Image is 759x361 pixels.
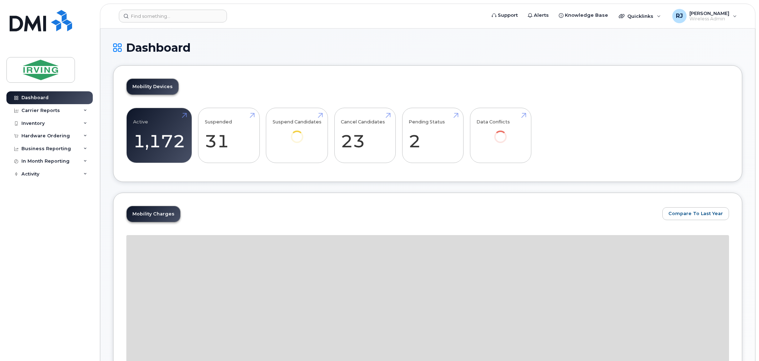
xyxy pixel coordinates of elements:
[133,112,185,159] a: Active 1,172
[113,41,742,54] h1: Dashboard
[273,112,322,153] a: Suspend Candidates
[127,206,180,222] a: Mobility Charges
[668,210,723,217] span: Compare To Last Year
[341,112,389,159] a: Cancel Candidates 23
[205,112,253,159] a: Suspended 31
[476,112,525,153] a: Data Conflicts
[409,112,457,159] a: Pending Status 2
[662,207,729,220] button: Compare To Last Year
[127,79,178,95] a: Mobility Devices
